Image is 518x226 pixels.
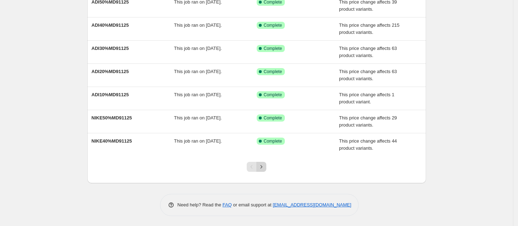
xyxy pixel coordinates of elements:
span: ADI10%MD91125 [92,92,129,97]
span: This price change affects 63 product variants. [339,46,397,58]
nav: Pagination [247,162,266,172]
span: This job ran on [DATE]. [174,115,222,120]
span: This job ran on [DATE]. [174,92,222,97]
span: Complete [264,138,282,144]
span: This job ran on [DATE]. [174,46,222,51]
span: This job ran on [DATE]. [174,138,222,144]
span: This price change affects 44 product variants. [339,138,397,151]
span: ADI30%MD91125 [92,46,129,51]
span: Complete [264,92,282,98]
span: ADI40%MD91125 [92,22,129,28]
span: This price change affects 63 product variants. [339,69,397,81]
span: This price change affects 1 product variant. [339,92,394,104]
a: [EMAIL_ADDRESS][DOMAIN_NAME] [273,202,351,207]
span: Complete [264,22,282,28]
span: Complete [264,115,282,121]
span: or email support at [232,202,273,207]
span: Complete [264,46,282,51]
button: Next [256,162,266,172]
span: This job ran on [DATE]. [174,69,222,74]
span: NIKE50%MD91125 [92,115,132,120]
span: Complete [264,69,282,75]
span: This job ran on [DATE]. [174,22,222,28]
span: This price change affects 215 product variants. [339,22,400,35]
span: NIKE40%MD91125 [92,138,132,144]
span: This price change affects 29 product variants. [339,115,397,128]
span: Need help? Read the [178,202,223,207]
span: ADI20%MD91125 [92,69,129,74]
a: FAQ [222,202,232,207]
